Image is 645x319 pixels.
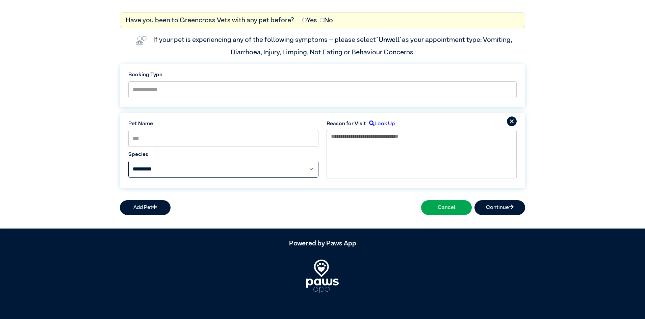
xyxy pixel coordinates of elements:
[421,200,472,215] button: Cancel
[128,71,517,79] label: Booking Type
[128,151,318,159] label: Species
[302,18,307,22] input: Yes
[366,120,395,128] label: Look Up
[126,15,294,25] label: Have you been to Greencross Vets with any pet before?
[306,260,339,293] img: PawsApp
[327,120,366,128] label: Reason for Visit
[320,18,324,22] input: No
[133,34,149,47] img: vet
[376,36,402,43] span: “Unwell”
[320,15,333,25] label: No
[120,239,525,247] h5: Powered by Paws App
[120,200,171,215] button: Add Pet
[153,36,513,55] label: If your pet is experiencing any of the following symptoms – please select as your appointment typ...
[302,15,317,25] label: Yes
[128,120,318,128] label: Pet Name
[474,200,525,215] button: Continue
